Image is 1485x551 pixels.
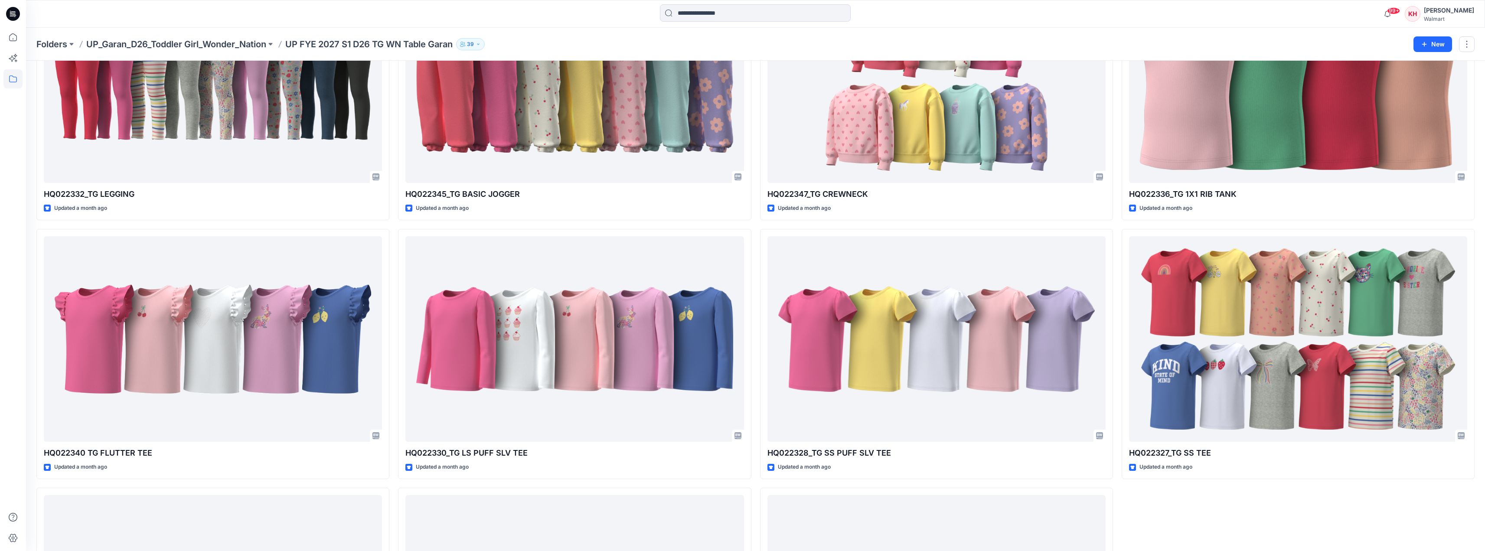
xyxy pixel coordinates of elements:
[1139,463,1192,472] p: Updated a month ago
[1129,447,1467,459] p: HQ022327_TG SS TEE
[1139,204,1192,213] p: Updated a month ago
[86,38,266,50] a: UP_Garan_D26_Toddler Girl_Wonder_Nation
[1387,7,1400,14] span: 99+
[456,38,485,50] button: 39
[405,188,744,200] p: HQ022345_TG BASIC JOGGER
[405,236,744,442] a: HQ022330_TG LS PUFF SLV TEE
[416,204,469,213] p: Updated a month ago
[767,447,1106,459] p: HQ022328_TG SS PUFF SLV TEE
[778,463,831,472] p: Updated a month ago
[405,447,744,459] p: HQ022330_TG LS PUFF SLV TEE
[54,463,107,472] p: Updated a month ago
[467,39,474,49] p: 39
[1129,188,1467,200] p: HQ022336_TG 1X1 RIB TANK
[1424,5,1474,16] div: [PERSON_NAME]
[1129,236,1467,442] a: HQ022327_TG SS TEE
[416,463,469,472] p: Updated a month ago
[44,236,382,442] a: HQ022340 TG FLUTTER TEE
[36,38,67,50] a: Folders
[285,38,453,50] p: UP FYE 2027 S1 D26 TG WN Table Garan
[44,447,382,459] p: HQ022340 TG FLUTTER TEE
[1424,16,1474,22] div: Walmart
[767,236,1106,442] a: HQ022328_TG SS PUFF SLV TEE
[767,188,1106,200] p: HQ022347_TG CREWNECK
[1413,36,1452,52] button: New
[778,204,831,213] p: Updated a month ago
[44,188,382,200] p: HQ022332_TG LEGGING
[54,204,107,213] p: Updated a month ago
[1405,6,1420,22] div: KH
